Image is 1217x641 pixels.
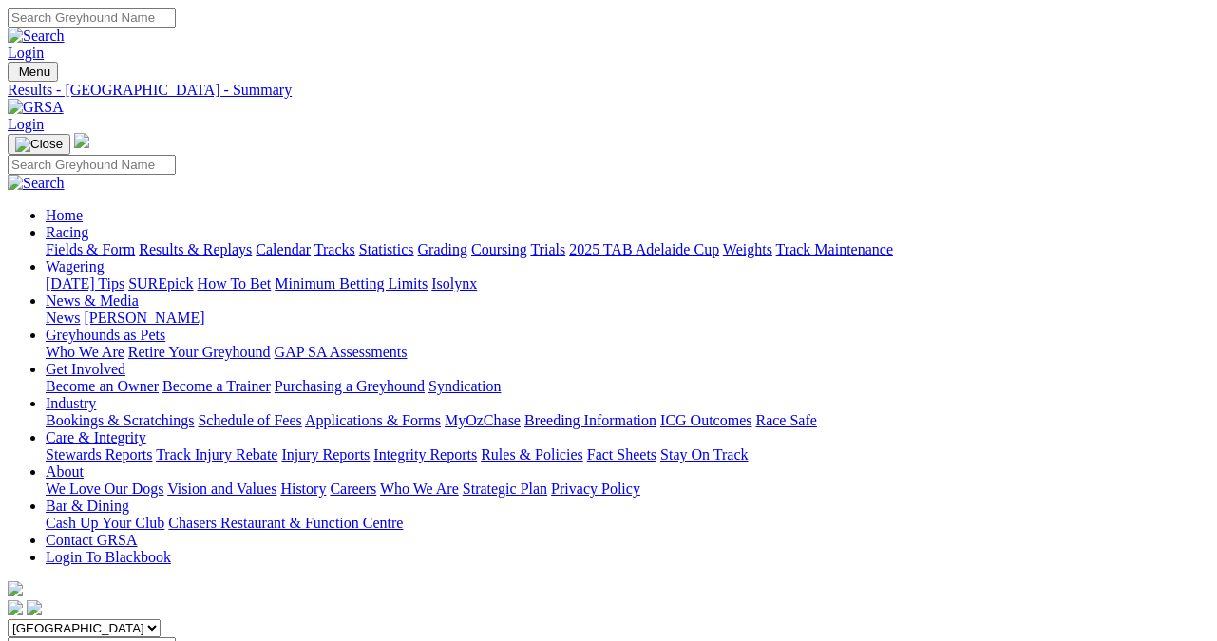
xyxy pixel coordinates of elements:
[46,224,88,240] a: Racing
[128,275,193,292] a: SUREpick
[46,327,165,343] a: Greyhounds as Pets
[46,275,1209,292] div: Wagering
[8,134,70,155] button: Toggle navigation
[587,446,656,462] a: Fact Sheets
[84,310,204,326] a: [PERSON_NAME]
[530,241,565,257] a: Trials
[46,446,152,462] a: Stewards Reports
[8,155,176,175] input: Search
[46,446,1209,463] div: Care & Integrity
[27,600,42,615] img: twitter.svg
[46,429,146,445] a: Care & Integrity
[8,82,1209,99] a: Results - [GEOGRAPHIC_DATA] - Summary
[46,515,1209,532] div: Bar & Dining
[660,446,748,462] a: Stay On Track
[8,175,65,192] img: Search
[524,412,656,428] a: Breeding Information
[8,62,58,82] button: Toggle navigation
[380,481,459,497] a: Who We Are
[776,241,893,257] a: Track Maintenance
[162,378,271,394] a: Become a Trainer
[74,133,89,148] img: logo-grsa-white.png
[8,581,23,596] img: logo-grsa-white.png
[8,116,44,132] a: Login
[19,65,50,79] span: Menu
[46,344,1209,361] div: Greyhounds as Pets
[418,241,467,257] a: Grading
[305,412,441,428] a: Applications & Forms
[139,241,252,257] a: Results & Replays
[314,241,355,257] a: Tracks
[156,446,277,462] a: Track Injury Rebate
[281,446,370,462] a: Injury Reports
[428,378,501,394] a: Syndication
[46,361,125,377] a: Get Involved
[330,481,376,497] a: Careers
[8,99,64,116] img: GRSA
[275,344,408,360] a: GAP SA Assessments
[46,275,124,292] a: [DATE] Tips
[128,344,271,360] a: Retire Your Greyhound
[15,137,63,152] img: Close
[445,412,521,428] a: MyOzChase
[46,292,139,309] a: News & Media
[8,45,44,61] a: Login
[463,481,547,497] a: Strategic Plan
[46,241,135,257] a: Fields & Form
[167,481,276,497] a: Vision and Values
[46,395,96,411] a: Industry
[359,241,414,257] a: Statistics
[46,481,163,497] a: We Love Our Dogs
[660,412,751,428] a: ICG Outcomes
[8,8,176,28] input: Search
[46,481,1209,498] div: About
[275,378,425,394] a: Purchasing a Greyhound
[46,310,80,326] a: News
[8,28,65,45] img: Search
[723,241,772,257] a: Weights
[431,275,477,292] a: Isolynx
[46,258,105,274] a: Wagering
[46,207,83,223] a: Home
[755,412,816,428] a: Race Safe
[8,600,23,615] img: facebook.svg
[46,549,171,565] a: Login To Blackbook
[256,241,311,257] a: Calendar
[46,378,1209,395] div: Get Involved
[471,241,527,257] a: Coursing
[46,310,1209,327] div: News & Media
[46,412,194,428] a: Bookings & Scratchings
[198,275,272,292] a: How To Bet
[481,446,583,462] a: Rules & Policies
[280,481,326,497] a: History
[198,412,301,428] a: Schedule of Fees
[168,515,403,531] a: Chasers Restaurant & Function Centre
[46,378,159,394] a: Become an Owner
[46,515,164,531] a: Cash Up Your Club
[373,446,477,462] a: Integrity Reports
[569,241,719,257] a: 2025 TAB Adelaide Cup
[275,275,428,292] a: Minimum Betting Limits
[46,498,129,514] a: Bar & Dining
[46,532,137,548] a: Contact GRSA
[46,344,124,360] a: Who We Are
[551,481,640,497] a: Privacy Policy
[46,463,84,480] a: About
[46,412,1209,429] div: Industry
[46,241,1209,258] div: Racing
